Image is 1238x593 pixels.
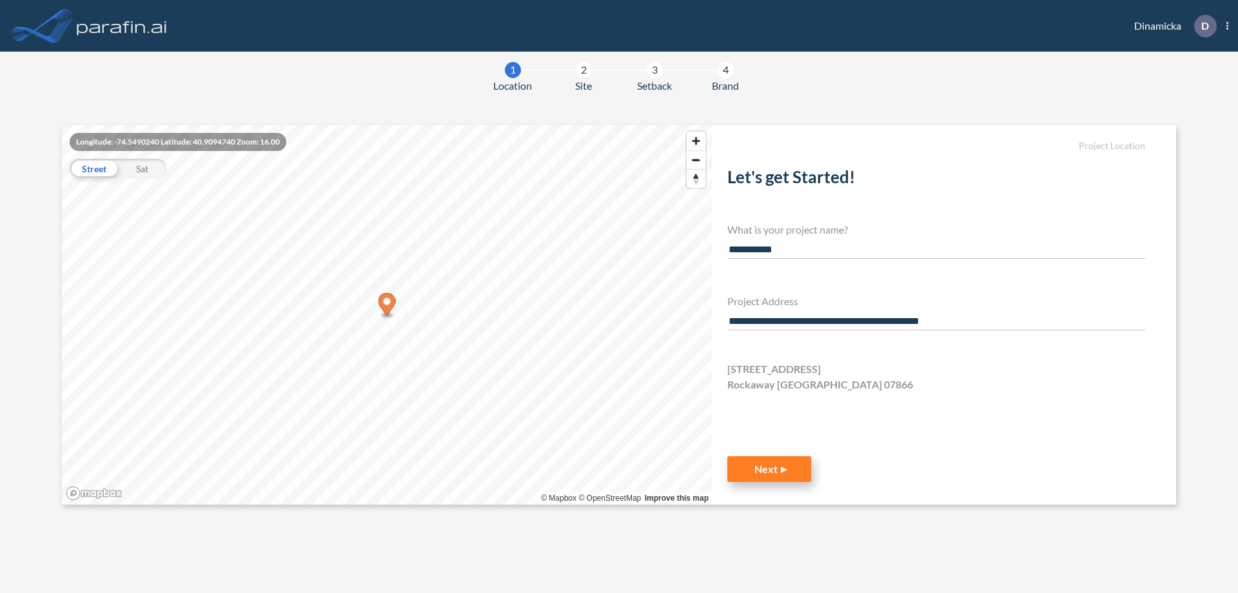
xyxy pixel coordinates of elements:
div: Sat [118,159,166,178]
img: logo [74,13,170,39]
canvas: Map [62,125,712,505]
button: Next [727,456,811,482]
button: Zoom in [687,132,705,150]
span: [STREET_ADDRESS] [727,361,821,377]
div: Longitude: -74.5490240 Latitude: 40.9094740 Zoom: 16.00 [70,133,286,151]
span: Setback [637,78,672,94]
a: Mapbox homepage [66,486,123,501]
span: Reset bearing to north [687,170,705,188]
span: Brand [712,78,739,94]
button: Reset bearing to north [687,169,705,188]
h5: Project Location [727,141,1145,152]
h4: Project Address [727,295,1145,307]
div: 1 [505,62,521,78]
div: 3 [647,62,663,78]
h4: What is your project name? [727,223,1145,236]
a: OpenStreetMap [578,494,641,503]
span: Zoom out [687,151,705,169]
p: D [1201,20,1209,32]
a: Mapbox [541,494,576,503]
span: Site [575,78,592,94]
button: Zoom out [687,150,705,169]
span: Location [493,78,532,94]
div: Dinamicka [1115,15,1228,37]
div: 4 [718,62,734,78]
div: Street [70,159,118,178]
div: 2 [576,62,592,78]
h2: Let's get Started! [727,167,1145,192]
div: Map marker [378,293,396,319]
a: Improve this map [645,494,709,503]
span: Rockaway [GEOGRAPHIC_DATA] 07866 [727,377,913,392]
